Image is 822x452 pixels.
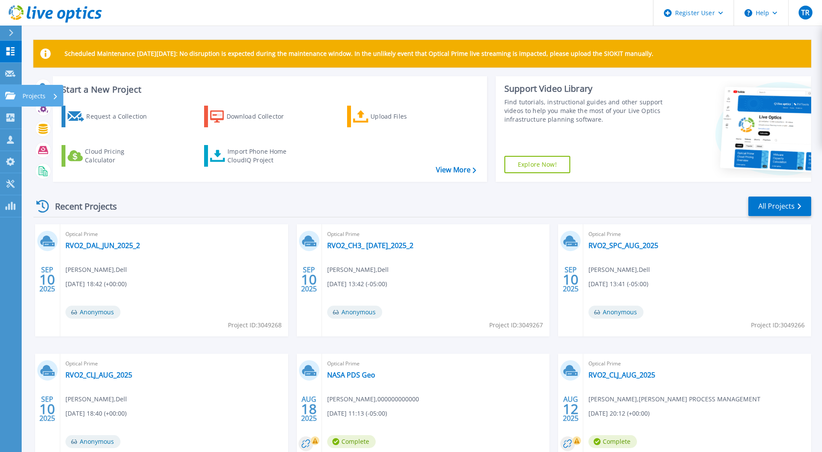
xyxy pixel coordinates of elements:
a: Download Collector [204,106,301,127]
div: Support Video Library [504,83,665,94]
a: RVO2_CLJ_AUG_2025 [65,371,132,379]
span: 10 [301,276,317,283]
div: AUG 2025 [562,393,579,425]
a: RVO2_CLJ_AUG_2025 [588,371,655,379]
span: [PERSON_NAME] , Dell [327,265,389,274]
span: Project ID: 3049267 [489,320,543,330]
a: Upload Files [347,106,444,127]
span: 10 [563,276,578,283]
h3: Start a New Project [62,85,476,94]
div: AUG 2025 [301,393,317,425]
span: [DATE] 20:12 (+00:00) [588,409,650,418]
a: Explore Now! [504,156,570,173]
span: Anonymous [65,306,120,319]
div: Cloud Pricing Calculator [85,147,154,165]
span: Optical Prime [65,229,283,239]
span: Anonymous [65,435,120,448]
span: TR [801,9,809,16]
span: Project ID: 3049266 [751,320,805,330]
span: Optical Prime [327,229,545,239]
span: [DATE] 13:42 (-05:00) [327,279,387,289]
span: [DATE] 13:41 (-05:00) [588,279,648,289]
span: Optical Prime [588,229,806,239]
span: [PERSON_NAME] , Dell [65,265,127,274]
span: Project ID: 3049268 [228,320,282,330]
div: SEP 2025 [39,393,55,425]
span: [DATE] 18:40 (+00:00) [65,409,127,418]
a: All Projects [748,197,811,216]
span: Optical Prime [65,359,283,368]
div: Request a Collection [86,108,156,125]
a: View More [436,166,476,174]
span: [DATE] 11:13 (-05:00) [327,409,387,418]
span: Complete [327,435,376,448]
div: Find tutorials, instructional guides and other support videos to help you make the most of your L... [504,98,665,124]
span: Complete [588,435,637,448]
a: Request a Collection [62,106,158,127]
span: [PERSON_NAME] , Dell [65,394,127,404]
a: RVO2_SPC_AUG_2025 [588,241,658,250]
p: Scheduled Maintenance [DATE][DATE]: No disruption is expected during the maintenance window. In t... [65,50,653,57]
span: 10 [39,276,55,283]
span: [PERSON_NAME] , 000000000000 [327,394,419,404]
span: Optical Prime [327,359,545,368]
div: SEP 2025 [562,264,579,295]
div: Import Phone Home CloudIQ Project [227,147,295,165]
div: Upload Files [370,108,440,125]
a: Cloud Pricing Calculator [62,145,158,167]
div: SEP 2025 [301,264,317,295]
div: SEP 2025 [39,264,55,295]
div: Download Collector [227,108,296,125]
span: Optical Prime [588,359,806,368]
span: 10 [39,405,55,413]
span: 18 [301,405,317,413]
div: Recent Projects [33,196,129,217]
a: RVO2_CH3_ [DATE]_2025_2 [327,241,413,250]
span: [PERSON_NAME] , [PERSON_NAME] PROCESS MANAGEMENT [588,394,760,404]
span: Anonymous [588,306,643,319]
a: NASA PDS Geo [327,371,375,379]
span: [DATE] 18:42 (+00:00) [65,279,127,289]
span: Anonymous [327,306,382,319]
span: 12 [563,405,578,413]
span: [PERSON_NAME] , Dell [588,265,650,274]
p: Projects [23,85,45,107]
a: RVO2_DAL_JUN_2025_2 [65,241,140,250]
